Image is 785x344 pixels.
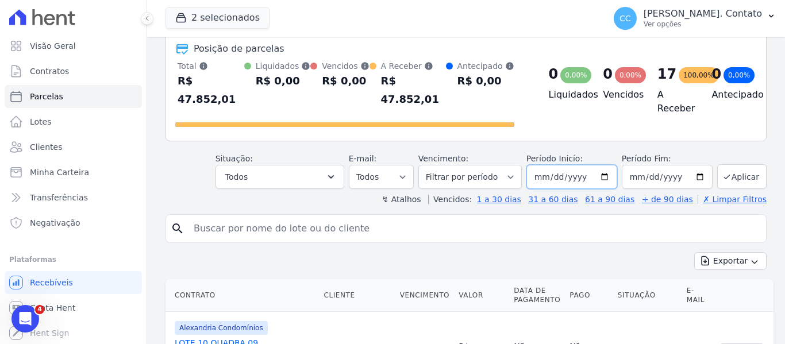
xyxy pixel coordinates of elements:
div: R$ 0,00 [322,72,369,90]
th: Cliente [319,279,395,312]
span: Conta Hent [30,302,75,314]
div: R$ 0,00 [256,72,311,90]
button: CC [PERSON_NAME]. Contato Ver opções [605,2,785,34]
th: Pago [565,279,613,312]
div: Posição de parcelas [194,42,284,56]
div: R$ 0,00 [457,72,514,90]
span: Alexandria Condomínios [175,321,268,335]
span: Contratos [30,65,69,77]
th: Data de Pagamento [509,279,565,312]
label: ↯ Atalhos [382,195,421,204]
button: Todos [216,165,344,189]
div: R$ 47.852,01 [381,72,446,109]
span: Minha Carteira [30,167,89,178]
a: Clientes [5,136,142,159]
span: Parcelas [30,91,63,102]
div: A Receber [381,60,446,72]
span: Todos [225,170,248,184]
div: 0,00% [724,67,755,83]
div: 0,00% [560,67,591,83]
a: Conta Hent [5,296,142,319]
label: Período Inicío: [526,154,583,163]
div: 0 [549,65,559,83]
a: Minha Carteira [5,161,142,184]
span: CC [619,14,631,22]
a: Recebíveis [5,271,142,294]
h4: A Receber [657,88,694,115]
h4: Vencidos [603,88,639,102]
th: Valor [454,279,509,312]
div: 17 [657,65,676,83]
a: 31 a 60 dias [528,195,578,204]
label: Vencidos: [428,195,472,204]
div: R$ 47.852,01 [178,72,244,109]
label: Período Fim: [622,153,713,165]
label: Situação: [216,154,253,163]
a: Negativação [5,211,142,234]
div: 0 [711,65,721,83]
label: Vencimento: [418,154,468,163]
div: 0 [603,65,613,83]
div: Total [178,60,244,72]
span: 4 [35,305,44,314]
span: Transferências [30,192,88,203]
div: Liquidados [256,60,311,72]
div: 0,00% [615,67,646,83]
div: Antecipado [457,60,514,72]
a: 1 a 30 dias [477,195,521,204]
a: ✗ Limpar Filtros [698,195,767,204]
a: Visão Geral [5,34,142,57]
label: E-mail: [349,154,377,163]
a: Parcelas [5,85,142,108]
span: Lotes [30,116,52,127]
a: Lotes [5,110,142,133]
span: Clientes [30,141,62,153]
a: + de 90 dias [642,195,693,204]
th: Situação [613,279,682,312]
p: [PERSON_NAME]. Contato [644,8,762,20]
input: Buscar por nome do lote ou do cliente [187,217,761,240]
a: Contratos [5,60,142,83]
button: Exportar [694,252,767,270]
span: Recebíveis [30,277,73,288]
button: 2 selecionados [166,7,270,29]
i: search [171,222,184,235]
span: Visão Geral [30,40,76,52]
div: Plataformas [9,253,137,266]
a: 61 a 90 dias [585,195,634,204]
iframe: Intercom live chat [11,305,39,333]
div: 100,00% [679,67,718,83]
th: E-mail [682,279,714,312]
p: Ver opções [644,20,762,29]
span: Negativação [30,217,80,229]
h4: Liquidados [549,88,585,102]
h4: Antecipado [711,88,748,102]
th: Vencimento [395,279,454,312]
div: Vencidos [322,60,369,72]
a: Transferências [5,186,142,209]
button: Aplicar [717,164,767,189]
th: Contrato [166,279,319,312]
